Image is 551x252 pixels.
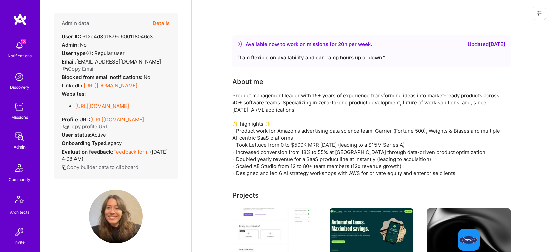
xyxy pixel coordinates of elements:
img: teamwork [13,100,26,114]
img: admin teamwork [13,130,26,143]
img: Invite [13,225,26,239]
div: ( [DATE] 4:08 AM ) [62,148,170,162]
img: Availability [238,41,243,47]
div: No [62,74,150,81]
span: legacy [105,140,122,146]
strong: User status: [62,132,91,138]
img: Community [11,160,28,176]
a: [URL][DOMAIN_NAME] [90,116,144,123]
div: Invite [14,239,25,246]
strong: Email: [62,58,76,65]
span: Active [91,132,106,138]
button: Copy profile URL [63,123,108,130]
span: 20 [338,41,344,47]
div: Available now to work on missions for h per week . [246,40,372,48]
a: [URL][DOMAIN_NAME] [84,82,137,89]
span: [EMAIL_ADDRESS][DOMAIN_NAME] [76,58,161,65]
strong: Admin: [62,42,79,48]
div: Product management leader with 15+ years of experience transforming ideas into market-ready produ... [232,92,501,177]
i: icon Copy [63,124,68,129]
div: Notifications [8,52,32,59]
div: Discovery [10,84,29,91]
strong: User ID: [62,33,81,40]
strong: Evaluation feedback: [62,149,113,155]
button: Details [153,13,170,33]
div: Admin [14,143,26,151]
img: logo [13,13,27,26]
i: icon Copy [62,165,67,170]
div: “ I am flexible on availability and can ramp hours up or down. ” [238,54,505,62]
div: Community [9,176,30,183]
strong: User type : [62,50,93,56]
div: Updated [DATE] [468,40,505,48]
strong: Profile URL: [62,116,90,123]
div: 612e4d3d1879d600118046c3 [62,33,153,40]
img: Architects [11,193,28,209]
strong: LinkedIn: [62,82,84,89]
strong: Blocked from email notifications: [62,74,144,80]
div: No [62,41,87,48]
img: discovery [13,70,26,84]
button: Copy Email [63,65,95,72]
h4: Admin data [62,20,89,26]
a: Feedback form [113,149,149,155]
img: bell [13,39,26,52]
div: Missions [11,114,28,121]
i: Help [86,50,92,56]
div: About me [232,77,263,87]
strong: Websites: [62,91,86,97]
a: [URL][DOMAIN_NAME] [75,103,129,109]
img: Company logo [458,229,480,251]
div: Projects [232,190,259,200]
strong: Onboarding Type: [62,140,105,146]
div: Architects [10,209,29,216]
div: Regular user [62,50,125,57]
i: icon Copy [63,67,68,72]
img: User Avatar [89,190,143,243]
button: Copy builder data to clipboard [62,164,138,171]
span: 13 [21,39,26,44]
